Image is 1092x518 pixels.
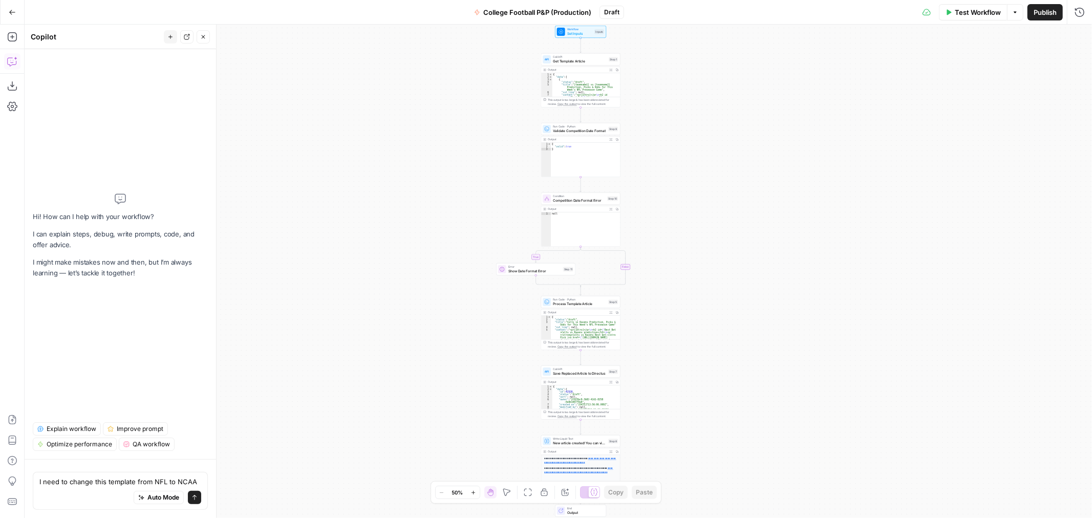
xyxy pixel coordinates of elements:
div: Step 5 [608,300,618,305]
span: Copy the output [558,346,577,349]
span: Call API [553,368,606,372]
div: 9 [541,408,552,411]
div: EndOutput [541,505,620,517]
div: 1 [541,212,551,215]
div: Call APISave Replaced Article to DirectusStep 7Output{ "data":{ "id":42528, "status":"draft", "so... [541,365,620,420]
g: Edge from step_10 to step_10-conditional-end [581,247,626,287]
span: Validate Competition Date Format [553,128,606,134]
div: Step 9 [608,127,618,132]
div: Output [548,207,606,211]
p: I might make mistakes now and then, but I’m always learning — let’s tackle it together! [33,257,208,278]
div: 6 [541,91,552,94]
div: Output [548,311,606,315]
button: Paste [632,486,657,499]
div: 4 [541,326,551,329]
div: Copilot [31,32,161,42]
span: Set Inputs [567,31,593,36]
p: I can explain steps, debug, write prompts, code, and offer advice. [33,229,208,250]
div: 7 [541,403,552,406]
span: Copy the output [558,415,577,418]
div: 4 [541,81,552,83]
button: Test Workflow [939,4,1007,20]
g: Edge from step_5 to step_7 [580,350,582,365]
div: ConditionCompetition Date Format ErrorStep 10Outputnull [541,192,620,247]
button: Improve prompt [103,422,168,436]
span: Draft [604,8,619,17]
div: WorkflowSet InputsInputs [541,26,620,38]
span: Improve prompt [117,424,163,434]
div: 2 [541,388,552,391]
div: 2 [541,318,551,321]
span: Process Template Article [553,301,606,307]
div: Inputs [594,30,604,34]
span: Show Date Format Error [508,269,561,274]
div: 5 [541,329,551,515]
span: Test Workflow [955,7,1001,17]
span: Save Replaced Article to Directus [553,371,606,376]
span: Toggle code folding, rows 1 through 10 [549,73,552,76]
div: 2 [541,76,552,78]
g: Edge from step_1 to step_9 [580,107,582,122]
button: College Football P&P (Production) [468,4,597,20]
span: Workflow [567,28,593,32]
span: Paste [636,488,653,497]
span: Copy the output [558,103,577,106]
span: Output [567,510,602,515]
g: Edge from step_10-conditional-end to step_5 [580,286,582,295]
g: Edge from step_11 to step_10-conditional-end [536,275,581,287]
div: 4 [541,393,552,396]
span: 50% [452,488,463,497]
span: Get Template Article [553,59,607,64]
div: This output is too large & has been abbreviated for review. to view the full content. [548,98,618,106]
span: Toggle code folding, rows 3 through 8 [549,78,552,81]
div: Write Liquid TextNew article created! You can view it here: https://[DOMAIN_NAME]/admin/content/a... [541,435,620,489]
button: Auto Mode [134,491,184,504]
button: Copy [604,486,628,499]
span: Run Code · Python [553,125,606,129]
span: Toggle code folding, rows 1 through 16 [549,385,552,388]
span: End [567,507,602,511]
button: QA workflow [119,438,175,451]
span: Toggle code folding, rows 2 through 15 [549,388,552,391]
div: Run Code · PythonProcess Template ArticleStep 5Output{ "status":"draft", "title":"Colts vs Ravens... [541,296,620,350]
div: 3 [541,391,552,393]
div: 3 [541,78,552,81]
div: Run Code · PythonValidate Competition Date FormatStep 9Output{ "valid":true} [541,123,620,177]
p: Hi! How can I help with your workflow? [33,211,208,222]
button: Optimize performance [33,438,117,451]
span: Publish [1034,7,1057,17]
span: Error [508,265,561,269]
g: Edge from start to step_1 [580,38,582,53]
button: Explain workflow [33,422,101,436]
div: Output [548,138,606,142]
span: Optimize performance [47,440,112,449]
div: 1 [541,316,551,318]
g: Edge from step_10 to step_11 [535,247,581,263]
span: Toggle code folding, rows 1 through 6 [548,316,551,318]
span: Write Liquid Text [553,437,606,441]
span: New article created! You can view it here: https://[DOMAIN_NAME]/admin/content/article/{{ [URL][D... [553,441,606,446]
span: Toggle code folding, rows 2 through 9 [549,76,552,78]
span: Run Code · Python [553,298,606,302]
g: Edge from step_9 to step_10 [580,177,582,192]
span: Competition Date Format Error [553,198,605,203]
textarea: I need to change this template from NFL to NCAAF [39,477,201,487]
span: Explain workflow [47,424,96,434]
div: Step 8 [608,439,618,444]
div: Step 1 [609,57,618,62]
div: Step 7 [608,370,618,374]
div: Step 11 [563,267,573,272]
span: Copy [608,488,624,497]
span: QA workflow [133,440,170,449]
div: ErrorShow Date Format ErrorStep 11 [496,263,575,275]
div: 8 [541,406,552,408]
span: College Football P&P (Production) [483,7,591,17]
div: 6 [541,398,552,403]
div: Output [548,450,606,454]
div: 1 [541,385,552,388]
div: 7 [541,94,552,314]
div: Output [548,380,606,384]
g: Edge from step_8 to end [580,489,582,504]
div: Step 10 [607,197,618,201]
div: 3 [541,321,551,326]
